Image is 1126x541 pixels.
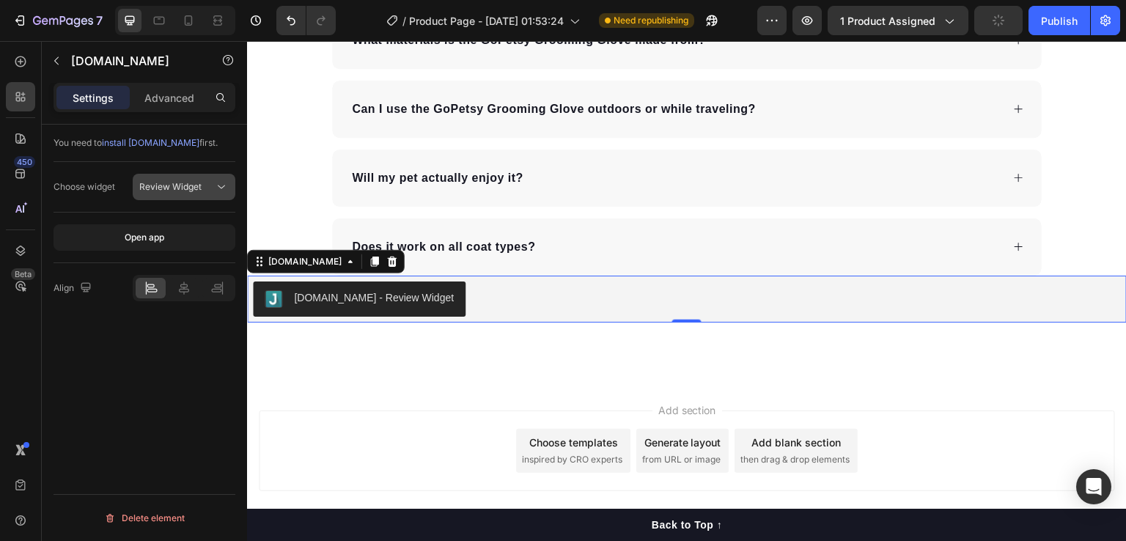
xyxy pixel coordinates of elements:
div: Choose widget [54,180,115,194]
p: Judge.me [71,52,196,70]
span: Add section [405,361,475,377]
span: / [402,13,406,29]
div: Generate layout [397,394,474,409]
button: Delete element [54,507,235,530]
div: Align [54,279,95,298]
button: 1 product assigned [828,6,968,35]
button: Review Widget [133,174,235,200]
p: Settings [73,90,114,106]
div: Open Intercom Messenger [1076,469,1111,504]
div: Back to Top ↑ [405,476,475,492]
p: 7 [96,12,103,29]
div: Add blank section [504,394,594,409]
div: Open app [125,231,164,244]
span: then drag & drop elements [493,412,603,425]
button: Publish [1029,6,1090,35]
button: Open app [54,224,235,251]
p: Advanced [144,90,194,106]
span: Product Page - [DATE] 01:53:24 [409,13,564,29]
iframe: Design area [247,41,1126,541]
div: Beta [11,268,35,280]
div: Undo/Redo [276,6,336,35]
span: from URL or image [395,412,474,425]
div: You need to first. [54,136,235,150]
span: Need republishing [614,14,688,27]
div: Choose templates [282,394,371,409]
button: 7 [6,6,109,35]
span: install [DOMAIN_NAME] [102,137,199,148]
span: inspired by CRO experts [275,412,375,425]
div: Publish [1041,13,1078,29]
div: 450 [14,156,35,168]
span: Review Widget [139,181,202,192]
span: 1 product assigned [840,13,935,29]
div: Delete element [104,509,185,527]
